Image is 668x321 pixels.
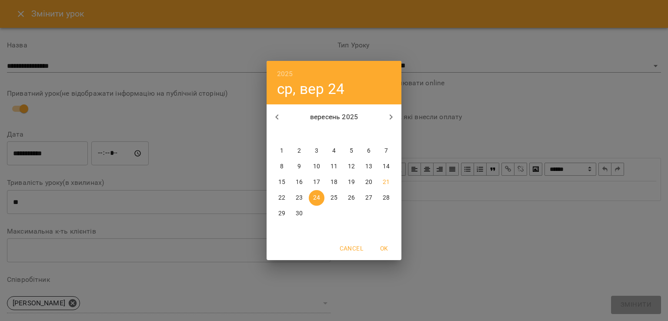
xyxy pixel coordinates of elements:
[309,190,324,206] button: 24
[344,174,359,190] button: 19
[374,243,394,254] span: OK
[297,162,301,171] p: 9
[291,143,307,159] button: 2
[274,159,290,174] button: 8
[331,194,337,202] p: 25
[348,194,355,202] p: 26
[291,174,307,190] button: 16
[344,130,359,139] span: пт
[336,241,367,256] button: Cancel
[326,190,342,206] button: 25
[315,147,318,155] p: 3
[313,178,320,187] p: 17
[378,174,394,190] button: 21
[350,147,353,155] p: 5
[313,162,320,171] p: 10
[291,206,307,221] button: 30
[296,194,303,202] p: 23
[274,206,290,221] button: 29
[278,194,285,202] p: 22
[326,174,342,190] button: 18
[313,194,320,202] p: 24
[348,162,355,171] p: 12
[361,174,377,190] button: 20
[280,162,284,171] p: 8
[291,190,307,206] button: 23
[340,243,363,254] span: Cancel
[326,143,342,159] button: 4
[274,190,290,206] button: 22
[277,80,344,98] button: ср, вер 24
[278,178,285,187] p: 15
[309,159,324,174] button: 10
[326,130,342,139] span: чт
[361,130,377,139] span: сб
[361,159,377,174] button: 13
[370,241,398,256] button: OK
[344,159,359,174] button: 12
[383,194,390,202] p: 28
[309,143,324,159] button: 3
[378,130,394,139] span: нд
[344,143,359,159] button: 5
[378,190,394,206] button: 28
[278,209,285,218] p: 29
[383,178,390,187] p: 21
[378,143,394,159] button: 7
[365,194,372,202] p: 27
[361,143,377,159] button: 6
[378,159,394,174] button: 14
[365,162,372,171] p: 13
[331,162,337,171] p: 11
[332,147,336,155] p: 4
[309,174,324,190] button: 17
[326,159,342,174] button: 11
[331,178,337,187] p: 18
[287,112,381,122] p: вересень 2025
[274,174,290,190] button: 15
[296,178,303,187] p: 16
[383,162,390,171] p: 14
[384,147,388,155] p: 7
[291,130,307,139] span: вт
[274,130,290,139] span: пн
[367,147,371,155] p: 6
[277,68,293,80] button: 2025
[348,178,355,187] p: 19
[296,209,303,218] p: 30
[309,130,324,139] span: ср
[344,190,359,206] button: 26
[365,178,372,187] p: 20
[297,147,301,155] p: 2
[361,190,377,206] button: 27
[274,143,290,159] button: 1
[291,159,307,174] button: 9
[280,147,284,155] p: 1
